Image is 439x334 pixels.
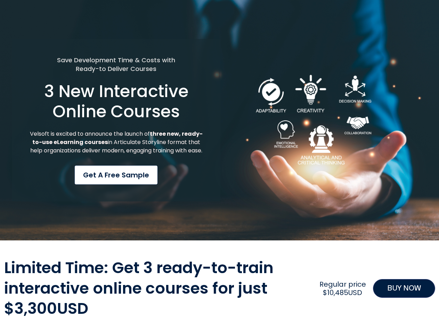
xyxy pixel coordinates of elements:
h2: Limited Time: Get 3 ready-to-train interactive online courses for just $3,300USD [4,258,313,319]
strong: three new, ready-to-use eLearning courses [32,130,203,146]
p: Velsoft is excited to announce the launch of in Articulate Storyline format that help organizatio... [29,130,204,155]
h1: 3 New Interactive Online Courses [29,81,204,121]
span: BUY NOW [387,283,421,294]
h5: Save Development Time & Costs with Ready-to Deliver Courses [29,56,204,73]
a: Get a Free Sample [74,165,158,185]
h2: Regular price $10,485USD [316,280,369,297]
a: BUY NOW [373,279,435,298]
span: Get a Free Sample [83,170,149,180]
